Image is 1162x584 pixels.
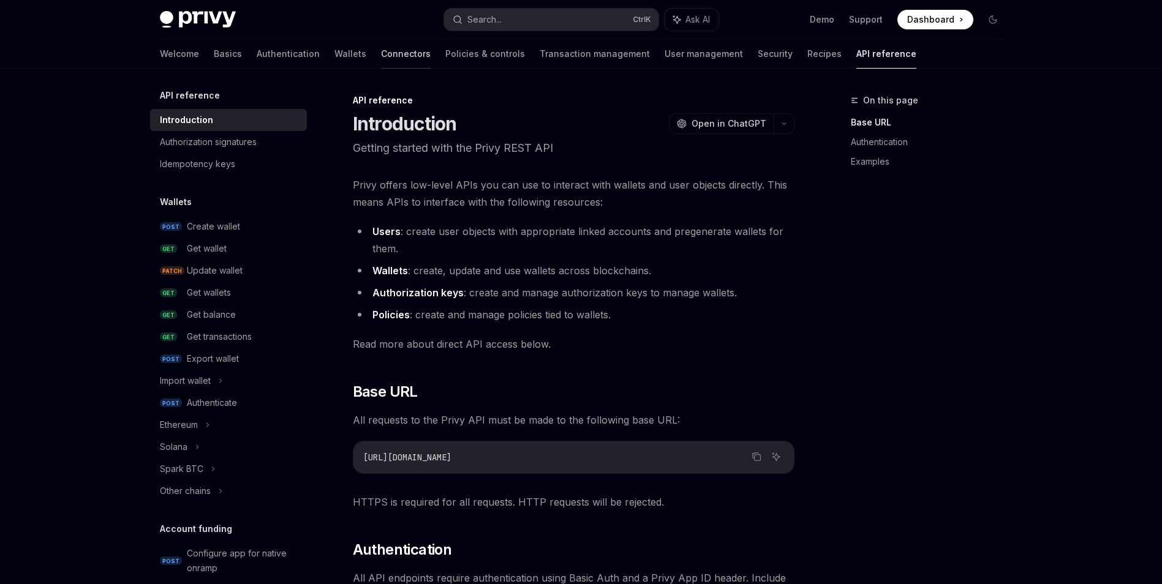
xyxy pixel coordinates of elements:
a: Dashboard [897,10,973,29]
span: Privy offers low-level APIs you can use to interact with wallets and user objects directly. This ... [353,176,794,211]
span: Base URL [353,382,418,402]
div: Idempotency keys [160,157,235,171]
a: POSTCreate wallet [150,215,307,238]
div: Ethereum [160,417,198,432]
div: Search... [467,12,502,27]
a: API reference [856,39,916,69]
strong: Users [372,225,401,238]
button: Ask AI [665,9,719,31]
span: Read more about direct API access below. [353,335,794,353]
a: GETGet transactions [150,326,307,348]
a: Authentication [851,132,1013,152]
span: All requests to the Privy API must be made to the following base URL: [353,411,794,429]
span: Ask AI [685,13,710,26]
img: dark logo [160,11,236,28]
strong: Policies [372,309,410,321]
li: : create and manage policies tied to wallets. [353,306,794,323]
div: Authenticate [187,395,237,410]
div: Configure app for native onramp [187,546,300,575]
a: GETGet wallets [150,282,307,304]
button: Toggle dark mode [983,10,1003,29]
div: Get wallet [187,241,227,256]
a: Support [849,13,883,26]
span: PATCH [160,266,184,275]
span: GET [160,310,177,320]
span: Open in ChatGPT [692,118,766,130]
button: Open in ChatGPT [669,113,774,134]
div: Solana [160,440,187,454]
h5: Account funding [160,522,232,536]
span: GET [160,244,177,253]
a: Welcome [160,39,199,69]
li: : create and manage authorization keys to manage wallets. [353,284,794,301]
strong: Authorization keys [372,286,464,299]
h5: Wallets [160,195,192,209]
a: Connectors [381,39,431,69]
a: Examples [851,152,1013,171]
a: Policies & controls [445,39,525,69]
button: Ask AI [768,449,784,465]
a: Idempotency keys [150,153,307,175]
a: Wallets [334,39,366,69]
div: Export wallet [187,351,239,366]
a: Security [758,39,793,69]
a: POSTExport wallet [150,348,307,370]
span: Dashboard [907,13,954,26]
span: On this page [863,93,918,108]
a: POSTConfigure app for native onramp [150,542,307,579]
button: Copy the contents from the code block [749,449,764,465]
p: Getting started with the Privy REST API [353,140,794,157]
a: PATCHUpdate wallet [150,260,307,282]
strong: Wallets [372,264,408,277]
div: Import wallet [160,373,211,388]
a: GETGet balance [150,304,307,326]
h1: Introduction [353,113,457,135]
a: POSTAuthenticate [150,392,307,414]
div: Spark BTC [160,462,203,476]
span: POST [160,399,182,408]
h5: API reference [160,88,220,103]
a: Demo [810,13,834,26]
div: API reference [353,94,794,107]
a: User management [665,39,743,69]
span: HTTPS is required for all requests. HTTP requests will be rejected. [353,493,794,511]
li: : create, update and use wallets across blockchains. [353,262,794,279]
a: Introduction [150,109,307,131]
div: Authorization signatures [160,135,257,149]
div: Update wallet [187,263,243,278]
a: Base URL [851,113,1013,132]
a: Recipes [807,39,842,69]
span: POST [160,556,182,566]
div: Other chains [160,484,211,498]
div: Get wallets [187,285,231,300]
span: POST [160,222,182,231]
div: Get balance [187,307,236,322]
a: GETGet wallet [150,238,307,260]
span: Ctrl K [633,15,651,24]
span: GET [160,332,177,342]
span: [URL][DOMAIN_NAME] [363,452,451,463]
a: Basics [214,39,242,69]
button: Search...CtrlK [444,9,658,31]
span: POST [160,354,182,364]
span: GET [160,288,177,298]
a: Transaction management [540,39,650,69]
div: Get transactions [187,329,252,344]
div: Introduction [160,113,213,127]
a: Authentication [257,39,320,69]
div: Create wallet [187,219,240,234]
li: : create user objects with appropriate linked accounts and pregenerate wallets for them. [353,223,794,257]
a: Authorization signatures [150,131,307,153]
span: Authentication [353,540,452,560]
